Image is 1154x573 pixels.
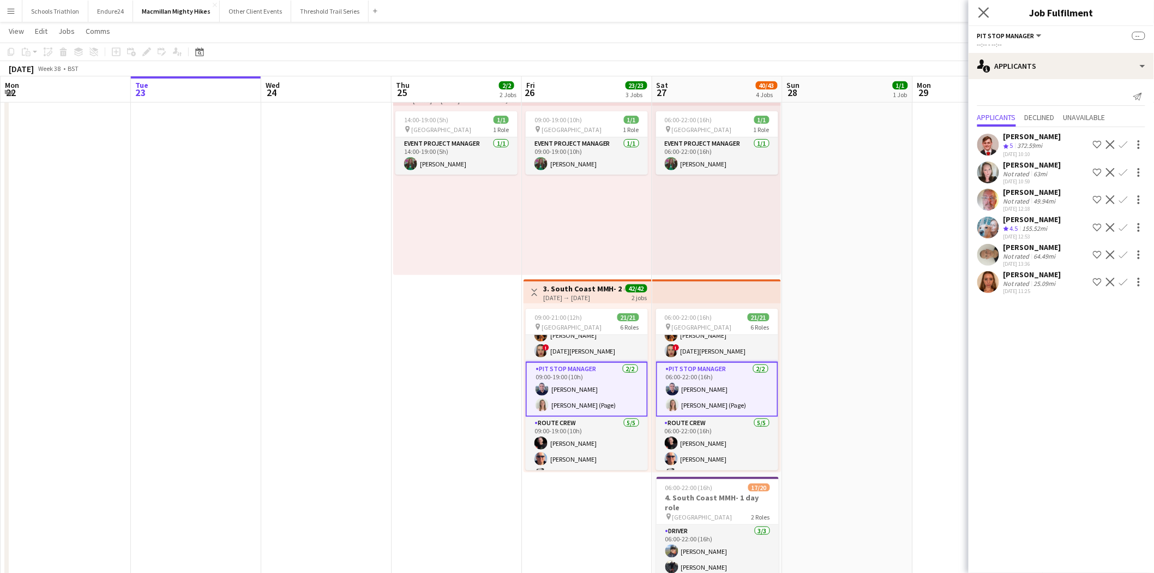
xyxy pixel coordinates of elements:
div: [DATE] [9,63,34,74]
div: Not rated [1003,279,1032,288]
div: 155.52mi [1020,224,1050,234]
span: 06:00-22:00 (16h) [665,484,713,492]
div: 3 Jobs [626,91,647,99]
div: 2 Jobs [500,91,516,99]
span: 1/1 [624,116,639,124]
span: 4.5 [1010,224,1018,232]
span: 24 [264,86,280,99]
span: Fri [526,80,535,90]
span: Mon [5,80,19,90]
span: 1 Role [623,126,639,134]
div: [DATE] 12:18 [1003,205,1061,212]
span: Applicants [977,114,1016,121]
a: Comms [81,24,115,38]
h3: Job Fulfilment [969,5,1154,20]
div: 372.59mi [1015,141,1045,151]
div: [DATE] 10:59 [1003,178,1061,185]
div: [PERSON_NAME] [1003,242,1061,252]
app-job-card: 14:00-19:00 (5h)1/1 [GEOGRAPHIC_DATA]1 RoleEvent Project Manager1/114:00-19:00 (5h)[PERSON_NAME] [395,111,518,175]
span: 27 [655,86,669,99]
app-card-role: Route Crew5/506:00-22:00 (16h)[PERSON_NAME][PERSON_NAME] [656,417,778,517]
div: [DATE] 12:53 [1003,233,1061,240]
span: View [9,26,24,36]
span: [GEOGRAPHIC_DATA] [542,126,602,134]
div: [PERSON_NAME] [1003,160,1061,170]
span: [GEOGRAPHIC_DATA] [672,323,732,331]
div: 64.49mi [1032,252,1058,260]
span: 42/42 [626,284,647,293]
span: Edit [35,26,47,36]
span: 5 [1010,141,1013,150]
span: Thu [396,80,410,90]
app-card-role: Event Project Manager1/114:00-19:00 (5h)[PERSON_NAME] [395,138,518,175]
span: 06:00-22:00 (16h) [665,313,712,321]
span: 06:00-22:00 (16h) [665,116,712,124]
span: ! [543,344,549,351]
a: Edit [31,24,52,38]
span: Week 38 [36,64,63,73]
div: BST [68,64,79,73]
span: 28 [785,86,800,99]
app-card-role: Event Project Manager1/106:00-22:00 (16h)[PERSON_NAME] [656,138,778,175]
span: 2/2 [499,81,514,89]
div: [PERSON_NAME] [1003,270,1061,279]
div: [PERSON_NAME] [1003,214,1061,224]
span: 1 Role [493,126,509,134]
span: [GEOGRAPHIC_DATA] [672,126,732,134]
div: Not rated [1003,170,1032,178]
span: 29 [916,86,931,99]
span: ! [673,344,680,351]
span: 26 [525,86,535,99]
span: Declined [1025,114,1055,121]
button: Endure24 [88,1,133,22]
div: 1 Job [893,91,907,99]
span: Tue [135,80,148,90]
div: 63mi [1032,170,1050,178]
app-job-card: 06:00-22:00 (16h)1/1 [GEOGRAPHIC_DATA]1 RoleEvent Project Manager1/106:00-22:00 (16h)[PERSON_NAME] [656,111,778,175]
div: Not rated [1003,197,1032,205]
span: Unavailable [1063,114,1105,121]
span: 1 Role [754,126,770,134]
button: Schools Triathlon [22,1,88,22]
div: 49.94mi [1032,197,1058,205]
span: 6 Roles [751,323,770,331]
app-job-card: 09:00-19:00 (10h)1/1 [GEOGRAPHIC_DATA]1 RoleEvent Project Manager1/109:00-19:00 (10h)[PERSON_NAME] [526,111,648,175]
div: 06:00-22:00 (16h)21/21 [GEOGRAPHIC_DATA]6 Roles![PERSON_NAME][PERSON_NAME]![DATE][PERSON_NAME]Pit... [656,309,778,470]
span: Jobs [58,26,75,36]
button: Macmillan Mighty Hikes [133,1,220,22]
span: 23/23 [626,81,647,89]
a: Jobs [54,24,79,38]
span: 1/1 [893,81,908,89]
span: [GEOGRAPHIC_DATA] [542,323,602,331]
div: [DATE] 10:10 [1003,151,1061,158]
span: 14:00-19:00 (5h) [404,116,448,124]
span: Mon [917,80,931,90]
div: [DATE] → [DATE] [543,294,624,302]
span: 1/1 [494,116,509,124]
span: 40/43 [756,81,778,89]
span: 17/20 [748,484,770,492]
span: 1/1 [754,116,770,124]
span: Sat [657,80,669,90]
span: 2 Roles [752,513,770,521]
div: Applicants [969,53,1154,79]
span: 23 [134,86,148,99]
span: Wed [266,80,280,90]
app-card-role: Event Project Manager1/109:00-19:00 (10h)[PERSON_NAME] [526,138,648,175]
button: Pit Stop Manager [977,32,1043,40]
app-job-card: 09:00-21:00 (12h)21/21 [GEOGRAPHIC_DATA]6 Roles![PERSON_NAME][PERSON_NAME]![DATE][PERSON_NAME]Pit... [526,309,648,470]
span: [GEOGRAPHIC_DATA] [672,513,732,521]
app-card-role: Pit Stop Manager2/206:00-22:00 (16h)[PERSON_NAME][PERSON_NAME] (Page) [656,362,778,417]
app-card-role: Pit Stop Manager2/209:00-19:00 (10h)[PERSON_NAME][PERSON_NAME] (Page) [526,362,648,417]
div: [DATE] 11:25 [1003,288,1061,295]
app-card-role: Route Crew5/509:00-19:00 (10h)[PERSON_NAME][PERSON_NAME] [526,417,648,517]
span: 25 [394,86,410,99]
div: Not rated [1003,252,1032,260]
span: 09:00-21:00 (12h) [534,313,582,321]
div: 4 Jobs [756,91,777,99]
div: 2 jobs [632,293,647,302]
span: 21/21 [748,313,770,321]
